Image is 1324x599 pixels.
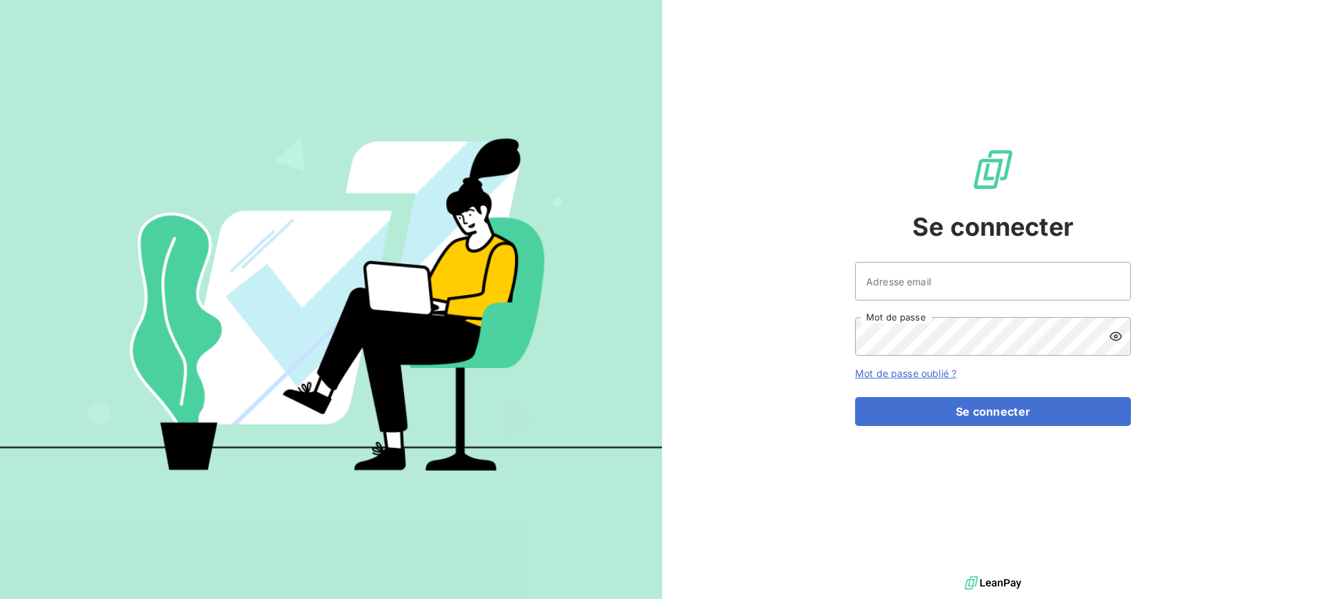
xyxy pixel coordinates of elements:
img: Logo LeanPay [971,148,1015,192]
a: Mot de passe oublié ? [855,367,956,379]
img: logo [965,573,1021,593]
span: Se connecter [912,208,1074,245]
input: placeholder [855,262,1131,301]
button: Se connecter [855,397,1131,426]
